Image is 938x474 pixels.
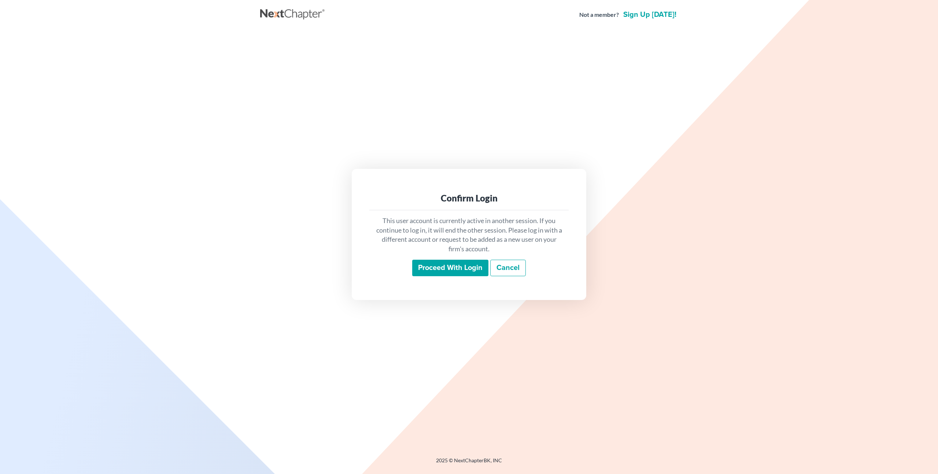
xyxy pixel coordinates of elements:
[412,260,488,277] input: Proceed with login
[375,216,563,254] p: This user account is currently active in another session. If you continue to log in, it will end ...
[260,457,678,470] div: 2025 © NextChapterBK, INC
[622,11,678,18] a: Sign up [DATE]!
[579,11,619,19] strong: Not a member?
[490,260,526,277] a: Cancel
[375,192,563,204] div: Confirm Login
